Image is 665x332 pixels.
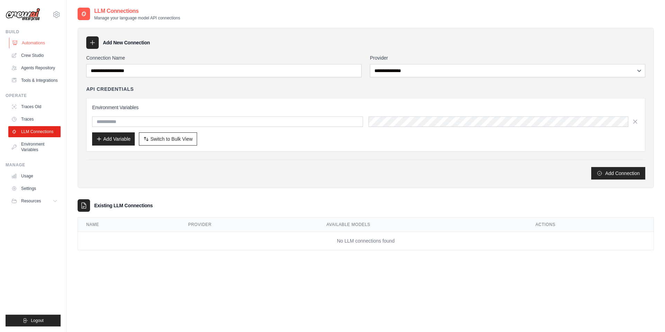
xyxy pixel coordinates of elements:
h4: API Credentials [86,86,134,93]
h3: Environment Variables [92,104,639,111]
span: Resources [21,198,41,204]
button: Logout [6,315,61,326]
a: Crew Studio [8,50,61,61]
th: Actions [527,218,654,232]
a: Settings [8,183,61,194]
a: Traces [8,114,61,125]
h3: Existing LLM Connections [94,202,153,209]
button: Add Variable [92,132,135,146]
td: No LLM connections found [78,232,654,250]
a: Usage [8,171,61,182]
p: Manage your language model API connections [94,15,180,21]
a: Agents Repository [8,62,61,73]
img: Logo [6,8,40,21]
a: Automations [9,37,61,49]
th: Available Models [318,218,527,232]
h2: LLM Connections [94,7,180,15]
label: Connection Name [86,54,362,61]
a: LLM Connections [8,126,61,137]
button: Add Connection [591,167,645,180]
label: Provider [370,54,645,61]
span: Switch to Bulk View [150,136,193,142]
th: Name [78,218,180,232]
div: Operate [6,93,61,98]
a: Tools & Integrations [8,75,61,86]
a: Environment Variables [8,139,61,155]
button: Resources [8,195,61,207]
a: Traces Old [8,101,61,112]
div: Build [6,29,61,35]
button: Switch to Bulk View [139,132,197,146]
th: Provider [180,218,318,232]
span: Logout [31,318,44,323]
div: Manage [6,162,61,168]
h3: Add New Connection [103,39,150,46]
